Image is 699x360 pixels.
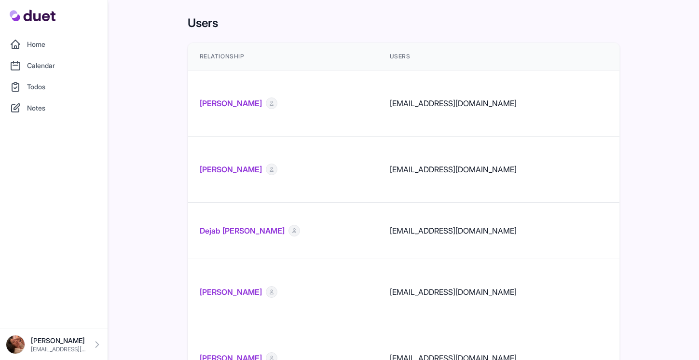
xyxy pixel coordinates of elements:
[200,286,262,298] a: [PERSON_NAME]
[6,56,102,75] a: Calendar
[188,43,378,70] th: Relationship
[188,15,620,31] h1: Users
[6,335,25,354] img: image.jpg
[6,98,102,118] a: Notes
[6,77,102,97] a: Todos
[378,137,659,203] td: [EMAIL_ADDRESS][DOMAIN_NAME]
[378,259,659,325] td: [EMAIL_ADDRESS][DOMAIN_NAME]
[200,97,262,109] a: [PERSON_NAME]
[200,225,285,236] a: Dejab [PERSON_NAME]
[378,203,659,259] td: [EMAIL_ADDRESS][DOMAIN_NAME]
[31,336,86,346] p: [PERSON_NAME]
[378,43,659,70] th: Users
[200,164,262,175] a: [PERSON_NAME]
[31,346,86,353] p: [EMAIL_ADDRESS][DOMAIN_NAME]
[6,35,102,54] a: Home
[378,70,659,137] td: [EMAIL_ADDRESS][DOMAIN_NAME]
[6,335,102,354] a: [PERSON_NAME] [EMAIL_ADDRESS][DOMAIN_NAME]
